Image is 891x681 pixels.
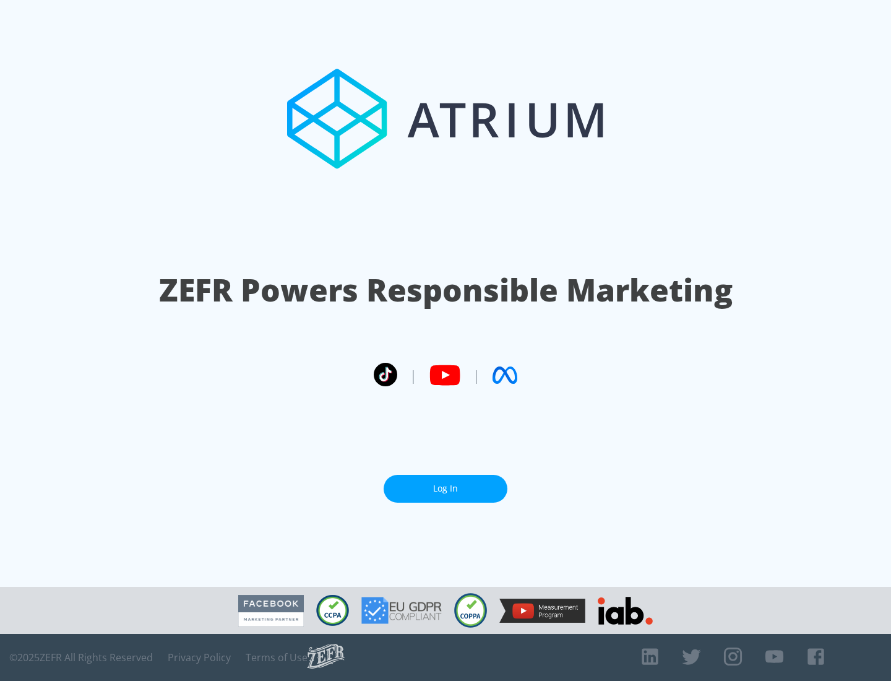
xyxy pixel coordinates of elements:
img: COPPA Compliant [454,593,487,628]
img: IAB [598,597,653,625]
a: Privacy Policy [168,651,231,664]
img: CCPA Compliant [316,595,349,626]
a: Terms of Use [246,651,308,664]
h1: ZEFR Powers Responsible Marketing [159,269,733,311]
img: Facebook Marketing Partner [238,595,304,627]
span: | [473,366,480,384]
span: | [410,366,417,384]
img: YouTube Measurement Program [499,599,585,623]
span: © 2025 ZEFR All Rights Reserved [9,651,153,664]
a: Log In [384,475,507,503]
img: GDPR Compliant [361,597,442,624]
